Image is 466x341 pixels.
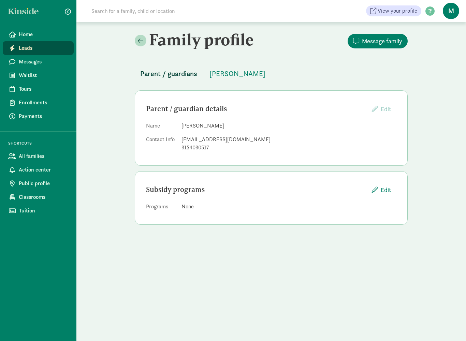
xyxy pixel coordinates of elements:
[19,179,68,188] span: Public profile
[3,163,74,177] a: Action center
[146,103,366,114] div: Parent / guardian details
[204,70,271,78] a: [PERSON_NAME]
[378,7,417,15] span: View your profile
[209,68,265,79] span: [PERSON_NAME]
[135,65,203,82] button: Parent / guardians
[181,203,396,211] div: None
[366,182,396,197] button: Edit
[3,28,74,41] a: Home
[366,102,396,116] button: Edit
[19,58,68,66] span: Messages
[146,122,176,133] dt: Name
[146,135,176,154] dt: Contact Info
[181,144,396,152] div: 3154030517
[19,207,68,215] span: Tuition
[19,30,68,39] span: Home
[19,99,68,107] span: Enrollments
[3,82,74,96] a: Tours
[432,308,466,341] iframe: Chat Widget
[135,30,270,49] h2: Family profile
[19,112,68,120] span: Payments
[19,85,68,93] span: Tours
[135,70,203,78] a: Parent / guardians
[362,36,402,46] span: Message family
[3,190,74,204] a: Classrooms
[3,177,74,190] a: Public profile
[443,3,459,19] span: M
[3,109,74,123] a: Payments
[146,184,366,195] div: Subsidy programs
[181,135,396,144] div: [EMAIL_ADDRESS][DOMAIN_NAME]
[3,149,74,163] a: All families
[140,68,197,79] span: Parent / guardians
[19,71,68,79] span: Waitlist
[19,193,68,201] span: Classrooms
[3,55,74,69] a: Messages
[3,69,74,82] a: Waitlist
[19,152,68,160] span: All families
[19,44,68,52] span: Leads
[181,122,396,130] dd: [PERSON_NAME]
[366,5,421,16] a: View your profile
[381,105,391,113] span: Edit
[3,96,74,109] a: Enrollments
[19,166,68,174] span: Action center
[381,185,391,194] span: Edit
[87,4,279,18] input: Search for a family, child or location
[348,34,408,48] button: Message family
[204,65,271,82] button: [PERSON_NAME]
[3,41,74,55] a: Leads
[146,203,176,213] dt: Programs
[3,204,74,218] a: Tuition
